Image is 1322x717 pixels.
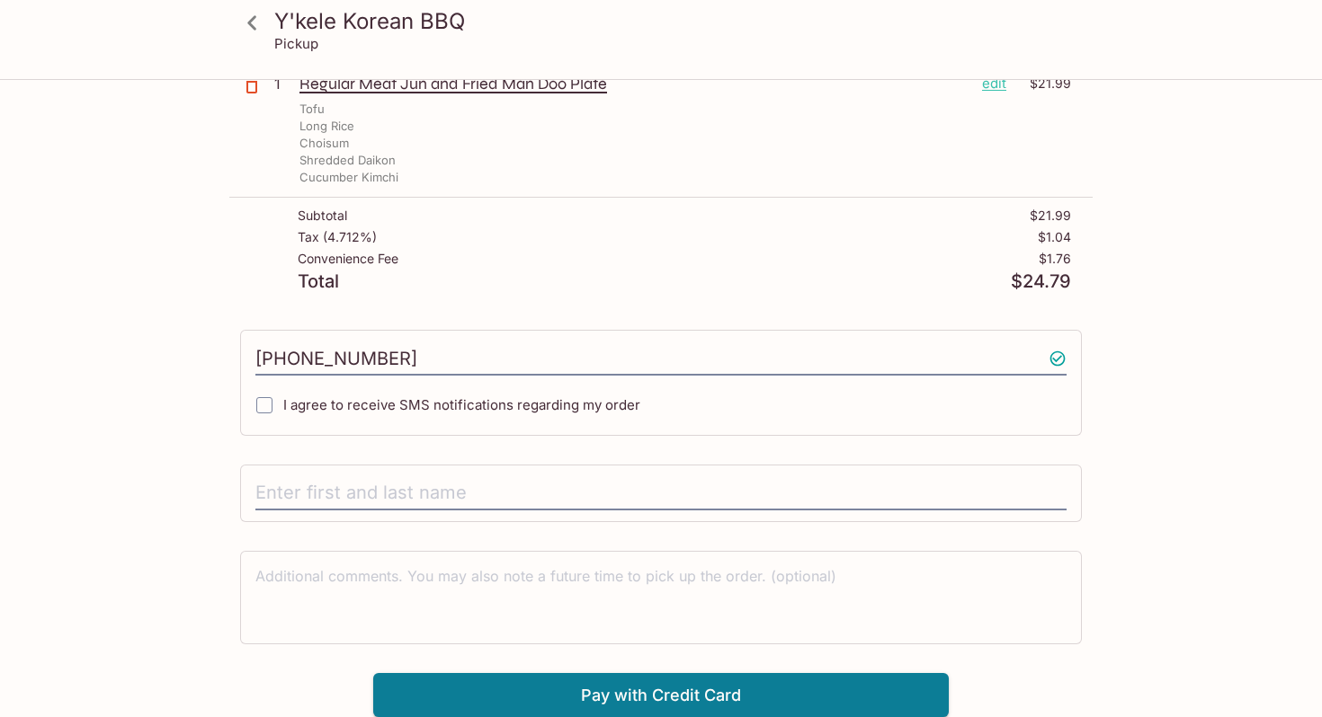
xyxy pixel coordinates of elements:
[299,118,354,135] p: Long Rice
[299,152,396,169] p: Shredded Daikon
[255,476,1067,510] input: Enter first and last name
[274,35,318,52] p: Pickup
[1030,208,1071,223] p: $21.99
[255,341,1067,376] input: Enter phone number
[298,252,398,266] p: Convenience Fee
[298,230,377,244] p: Tax ( 4.712% )
[274,7,1078,35] h3: Y'kele Korean BBQ
[298,208,347,223] p: Subtotal
[299,74,968,93] p: Regular Meat Jun and Fried Man Doo Plate
[1017,74,1071,93] p: $21.99
[274,74,292,93] p: 1
[1039,252,1071,266] p: $1.76
[299,101,325,118] p: Tofu
[298,273,339,290] p: Total
[982,74,1006,93] p: edit
[283,396,640,413] span: I agree to receive SMS notifications regarding my order
[299,169,398,186] p: Cucumber Kimchi
[1011,273,1071,290] p: $24.79
[1038,230,1071,244] p: $1.04
[299,135,349,152] p: Choisum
